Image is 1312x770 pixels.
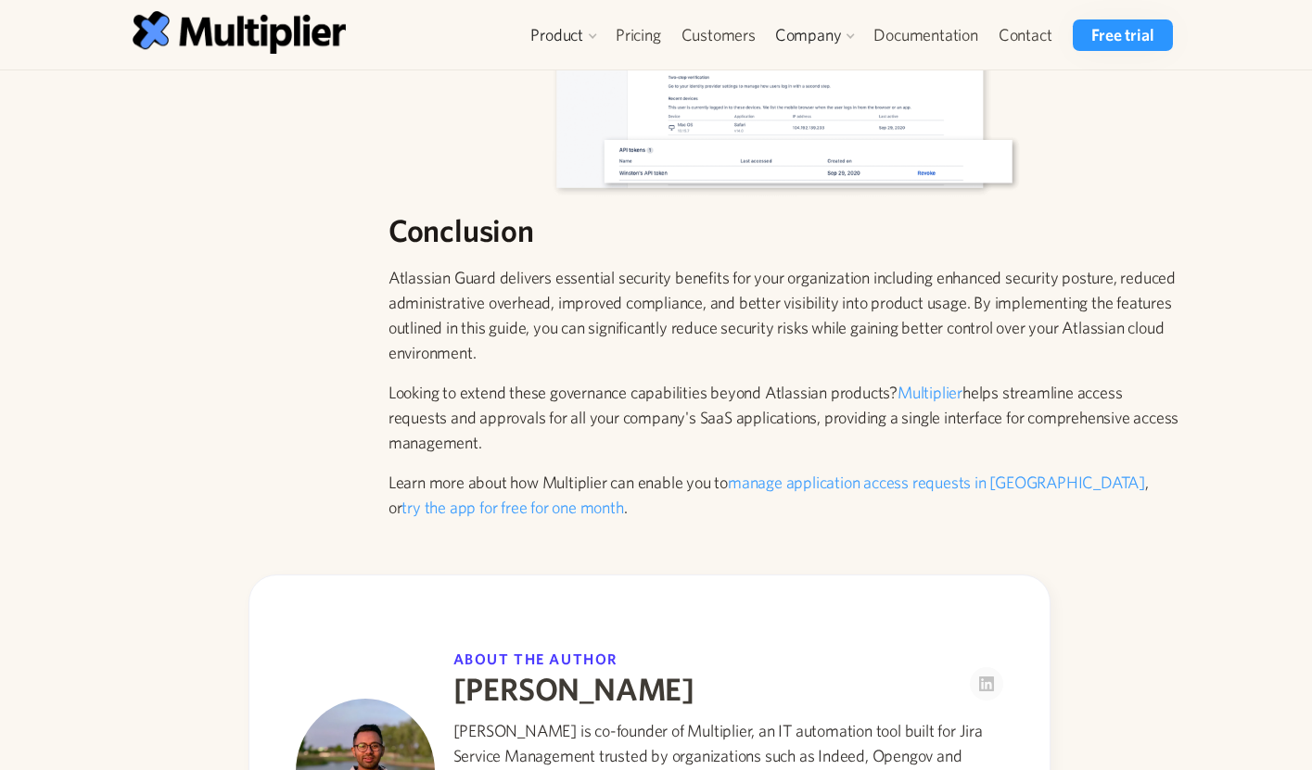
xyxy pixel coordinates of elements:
[389,265,1180,365] p: Atlassian Guard delivers essential security benefits for your organization including enhanced sec...
[605,19,671,51] a: Pricing
[775,24,842,46] div: Company
[453,668,694,711] h3: [PERSON_NAME]
[389,380,1180,455] p: Looking to extend these governance capabilities beyond Atlassian products? helps streamline acces...
[728,473,1145,492] a: manage application access requests in [GEOGRAPHIC_DATA]
[671,19,766,51] a: Customers
[389,535,1180,560] p: ‍
[1073,19,1172,51] a: Free trial
[389,470,1180,520] p: Learn more about how Multiplier can enable you to , or .
[453,650,694,668] div: About the author
[530,24,583,46] div: Product
[401,498,623,517] a: try the app for free for one month
[898,383,962,402] a: Multiplier
[863,19,987,51] a: Documentation
[521,19,605,51] div: Product
[766,19,864,51] div: Company
[988,19,1063,51] a: Contact
[389,212,1180,250] h2: Conclusion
